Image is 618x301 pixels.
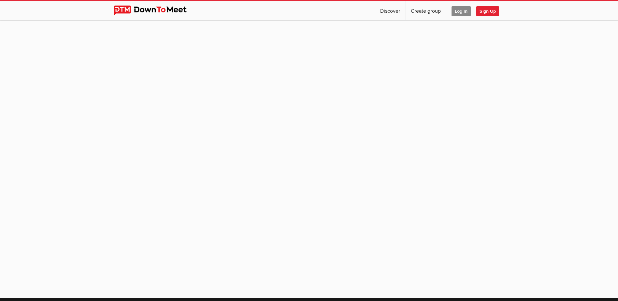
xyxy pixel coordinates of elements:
[446,1,476,20] a: Log In
[452,6,471,16] span: Log In
[476,1,504,20] a: Sign Up
[375,1,405,20] a: Discover
[476,6,499,16] span: Sign Up
[406,1,446,20] a: Create group
[114,6,197,15] img: DownToMeet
